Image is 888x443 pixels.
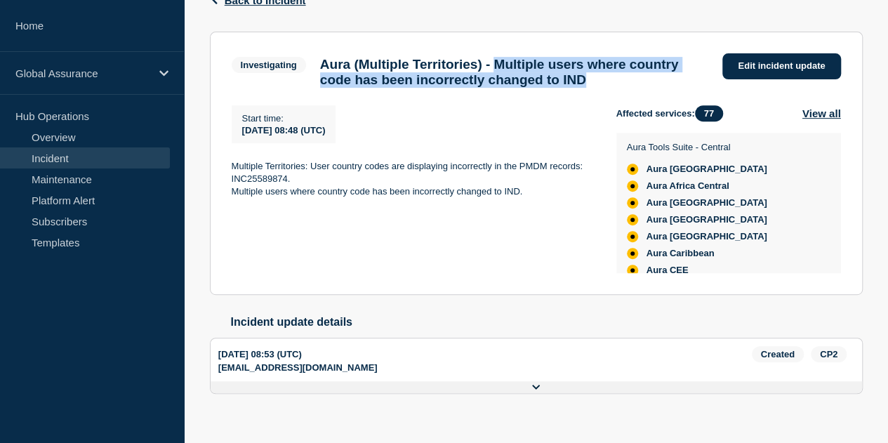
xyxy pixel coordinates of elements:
[627,164,638,175] div: affected
[627,142,827,152] p: Aura Tools Suite - Central
[627,248,638,259] div: affected
[242,113,326,124] p: Start time :
[647,197,767,209] span: Aura [GEOGRAPHIC_DATA]
[231,316,863,329] h2: Incident update details
[218,346,752,362] div: [DATE] 08:53 (UTC)
[647,214,767,225] span: Aura [GEOGRAPHIC_DATA]
[218,362,378,373] p: [EMAIL_ADDRESS][DOMAIN_NAME]
[695,105,723,121] span: 77
[232,160,594,186] p: Multiple Territories: User country codes are displaying incorrectly in the PMDM records: INC25589...
[232,57,306,73] span: Investigating
[722,53,840,79] a: Edit incident update
[647,231,767,242] span: Aura [GEOGRAPHIC_DATA]
[627,265,638,276] div: affected
[647,265,689,276] span: Aura CEE
[647,180,729,192] span: Aura Africa Central
[802,105,841,121] button: View all
[647,248,715,259] span: Aura Caribbean
[15,67,150,79] p: Global Assurance
[647,164,767,175] span: Aura [GEOGRAPHIC_DATA]
[320,57,709,88] h3: Aura (Multiple Territories) - Multiple users where country code has been incorrectly changed to IND
[232,185,594,198] p: Multiple users where country code has been incorrectly changed to IND.
[242,125,326,135] span: [DATE] 08:48 (UTC)
[752,346,804,362] span: Created
[627,180,638,192] div: affected
[616,105,730,121] span: Affected services:
[627,197,638,209] div: affected
[627,231,638,242] div: affected
[627,214,638,225] div: affected
[738,60,825,71] span: Edit incident update
[811,346,847,362] span: CP2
